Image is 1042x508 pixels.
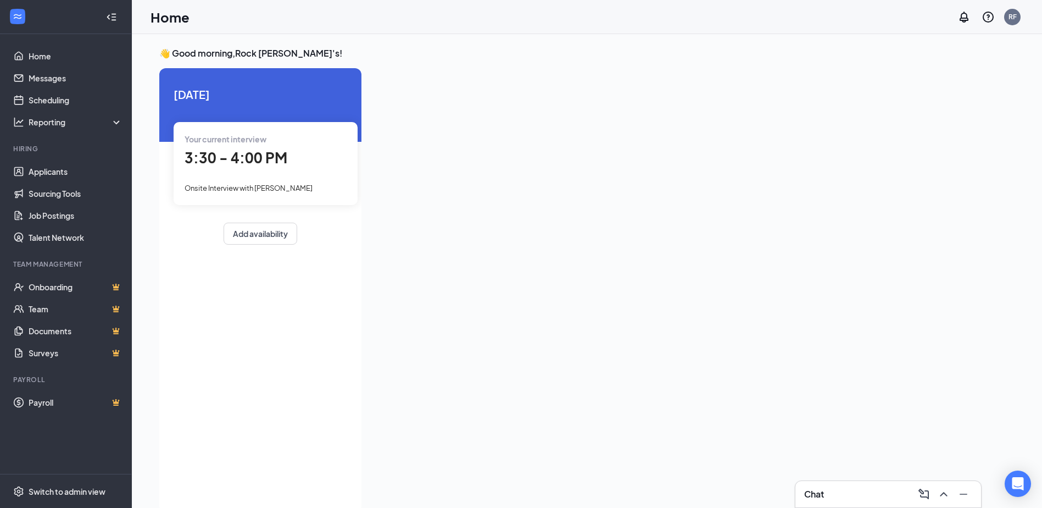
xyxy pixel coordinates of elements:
h3: 👋 Good morning, Rock [PERSON_NAME]'s ! [159,47,985,59]
a: Applicants [29,161,122,183]
div: Open Intercom Messenger [1005,471,1031,497]
div: Switch to admin view [29,486,105,497]
a: TeamCrown [29,298,122,320]
button: Add availability [224,223,297,245]
a: OnboardingCrown [29,276,122,298]
a: PayrollCrown [29,391,122,413]
svg: Analysis [13,117,24,128]
div: Team Management [13,259,120,269]
svg: Notifications [957,10,971,24]
div: Hiring [13,144,120,153]
div: Reporting [29,117,123,128]
svg: ChevronUp [937,488,950,501]
a: Sourcing Tools [29,183,122,205]
a: Job Postings [29,205,122,227]
svg: Collapse [106,12,117,23]
span: [DATE] [174,86,347,103]
button: Minimize [955,485,972,503]
svg: ComposeMessage [917,488,930,501]
span: Onsite Interview with [PERSON_NAME] [185,184,313,192]
a: Home [29,45,122,67]
button: ComposeMessage [915,485,933,503]
div: RF [1008,12,1017,21]
a: Scheduling [29,89,122,111]
span: Your current interview [185,134,266,144]
span: 3:30 - 4:00 PM [185,148,287,167]
h1: Home [151,8,190,26]
svg: Settings [13,486,24,497]
a: Messages [29,67,122,89]
svg: Minimize [957,488,970,501]
a: Talent Network [29,227,122,249]
h3: Chat [804,488,824,500]
svg: WorkstreamLogo [12,11,23,22]
button: ChevronUp [935,485,952,503]
a: SurveysCrown [29,342,122,364]
a: DocumentsCrown [29,320,122,342]
svg: QuestionInfo [982,10,995,24]
div: Payroll [13,375,120,384]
